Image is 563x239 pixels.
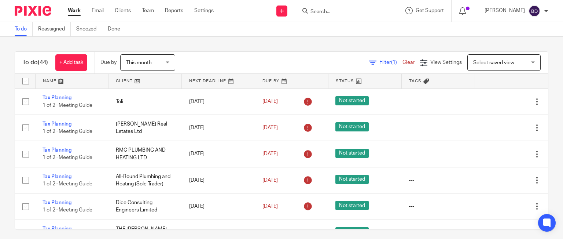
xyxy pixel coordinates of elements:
[335,175,369,184] span: Not started
[108,22,126,36] a: Done
[335,227,369,236] span: Not started
[43,174,71,179] a: Tax Planning
[15,6,51,16] img: Pixie
[409,79,422,83] span: Tags
[379,60,402,65] span: Filter
[310,9,376,15] input: Search
[262,178,278,183] span: [DATE]
[108,167,182,193] td: All-Round Plumbing and Heating (Sole Trader)
[182,193,255,220] td: [DATE]
[43,155,92,160] span: 1 of 2 · Meeting Guide
[402,60,415,65] a: Clear
[43,129,92,134] span: 1 of 2 · Meeting Guide
[473,60,514,65] span: Select saved view
[108,88,182,115] td: Toli
[108,193,182,220] td: Dice Consulting Engineers Limited
[262,99,278,104] span: [DATE]
[262,125,278,130] span: [DATE]
[15,22,33,36] a: To do
[76,22,102,36] a: Snoozed
[182,167,255,193] td: [DATE]
[416,8,444,13] span: Get Support
[409,203,467,210] div: ---
[55,54,87,71] a: + Add task
[182,88,255,115] td: [DATE]
[262,204,278,209] span: [DATE]
[335,122,369,131] span: Not started
[409,229,467,236] div: ---
[108,115,182,141] td: [PERSON_NAME] Real Estates Ltd
[68,7,81,14] a: Work
[38,22,71,36] a: Reassigned
[335,201,369,210] span: Not started
[194,7,214,14] a: Settings
[43,200,71,205] a: Tax Planning
[142,7,154,14] a: Team
[100,59,117,66] p: Due by
[335,96,369,105] span: Not started
[182,141,255,167] td: [DATE]
[92,7,104,14] a: Email
[262,151,278,156] span: [DATE]
[165,7,183,14] a: Reports
[43,148,71,153] a: Tax Planning
[22,59,48,66] h1: To do
[409,150,467,157] div: ---
[43,208,92,213] span: 1 of 2 · Meeting Guide
[115,7,131,14] a: Clients
[391,60,397,65] span: (1)
[409,124,467,131] div: ---
[43,181,92,187] span: 1 of 2 · Meeting Guide
[409,98,467,105] div: ---
[430,60,462,65] span: View Settings
[43,95,71,100] a: Tax Planning
[126,60,152,65] span: This month
[409,177,467,184] div: ---
[38,59,48,65] span: (44)
[43,122,71,127] a: Tax Planning
[335,149,369,158] span: Not started
[529,5,540,17] img: svg%3E
[43,103,92,108] span: 1 of 2 · Meeting Guide
[485,7,525,14] p: [PERSON_NAME]
[43,226,71,231] a: Tax Planning
[108,141,182,167] td: RMC PLUMBING AND HEATING LTD
[182,115,255,141] td: [DATE]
